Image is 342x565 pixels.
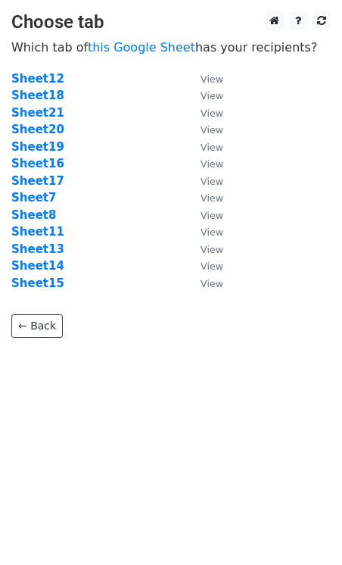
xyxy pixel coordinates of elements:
a: View [185,276,223,290]
a: View [185,242,223,256]
small: View [201,278,223,289]
a: View [185,191,223,204]
small: View [201,108,223,119]
a: Sheet11 [11,225,64,239]
small: View [201,158,223,170]
a: Sheet20 [11,123,64,136]
a: Sheet21 [11,106,64,120]
p: Which tab of has your recipients? [11,39,331,55]
a: Sheet19 [11,140,64,154]
a: View [185,208,223,222]
a: this Google Sheet [88,40,195,55]
a: Sheet13 [11,242,64,256]
a: Sheet16 [11,157,64,170]
h3: Choose tab [11,11,331,33]
small: View [201,176,223,187]
small: View [201,192,223,204]
a: Sheet8 [11,208,56,222]
a: View [185,123,223,136]
small: View [201,210,223,221]
a: Sheet18 [11,89,64,102]
a: View [185,157,223,170]
small: View [201,261,223,272]
small: View [201,244,223,255]
a: ← Back [11,314,63,338]
a: Sheet14 [11,259,64,273]
a: Sheet7 [11,191,56,204]
a: View [185,259,223,273]
a: View [185,72,223,86]
a: View [185,106,223,120]
a: View [185,174,223,188]
a: Sheet15 [11,276,64,290]
a: View [185,140,223,154]
a: View [185,89,223,102]
small: View [201,90,223,101]
small: View [201,226,223,238]
a: Sheet17 [11,174,64,188]
small: View [201,124,223,136]
small: View [201,142,223,153]
a: View [185,225,223,239]
a: Sheet12 [11,72,64,86]
small: View [201,73,223,85]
